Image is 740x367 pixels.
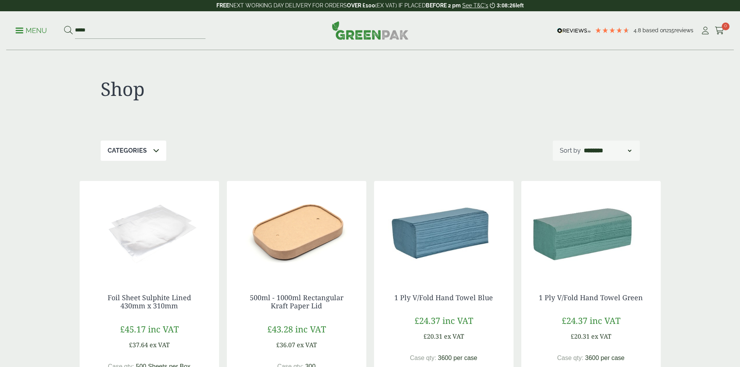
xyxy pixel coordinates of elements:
[642,27,666,33] span: Based on
[150,341,170,349] span: ex VAT
[423,332,442,341] span: £20.31
[347,2,375,9] strong: OVER £100
[444,332,464,341] span: ex VAT
[715,27,724,35] i: Cart
[595,27,630,34] div: 4.79 Stars
[276,341,295,349] span: £36.07
[374,181,514,278] img: 3630015C-1-Ply-V-Fold-Hand-Towel-Blue
[515,2,524,9] span: left
[414,315,440,326] span: £24.37
[227,181,366,278] img: 2723006 Paper Lid for Rectangular Kraft Bowl v1
[442,315,473,326] span: inc VAT
[591,332,611,341] span: ex VAT
[666,27,674,33] span: 215
[101,78,370,100] h1: Shop
[297,341,317,349] span: ex VAT
[521,181,661,278] img: 3630015B-1-Ply-V-Fold-Hand-Towel-Green
[722,23,730,30] span: 0
[634,27,642,33] span: 4.8
[108,146,147,155] p: Categories
[557,28,591,33] img: REVIEWS.io
[16,26,47,34] a: Menu
[108,293,191,311] a: Foil Sheet Sulphite Lined 430mm x 310mm
[120,323,146,335] span: £45.17
[267,323,293,335] span: £43.28
[16,26,47,35] p: Menu
[674,27,693,33] span: reviews
[560,146,581,155] p: Sort by
[497,2,515,9] span: 3:08:26
[129,341,148,349] span: £37.64
[438,355,477,361] span: 3600 per case
[295,323,326,335] span: inc VAT
[148,323,179,335] span: inc VAT
[216,2,229,9] strong: FREE
[332,21,409,40] img: GreenPak Supplies
[715,25,724,37] a: 0
[557,355,583,361] span: Case qty:
[410,355,436,361] span: Case qty:
[590,315,620,326] span: inc VAT
[582,146,633,155] select: Shop order
[462,2,488,9] a: See T&C's
[426,2,461,9] strong: BEFORE 2 pm
[571,332,590,341] span: £20.31
[562,315,587,326] span: £24.37
[250,293,343,311] a: 500ml - 1000ml Rectangular Kraft Paper Lid
[80,181,219,278] img: GP3330019D Foil Sheet Sulphate Lined bare
[394,293,493,302] a: 1 Ply V/Fold Hand Towel Blue
[700,27,710,35] i: My Account
[539,293,643,302] a: 1 Ply V/Fold Hand Towel Green
[585,355,624,361] span: 3600 per case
